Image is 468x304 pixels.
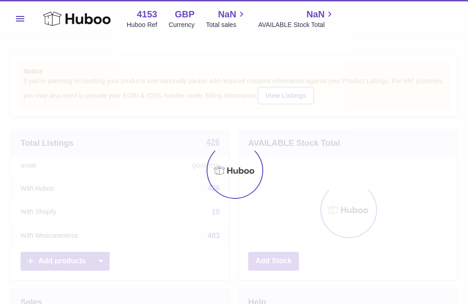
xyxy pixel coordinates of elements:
[258,21,335,29] span: AVAILABLE Stock Total
[306,8,324,21] span: NaN
[127,21,157,29] div: Huboo Ref
[137,8,157,21] strong: 4153
[206,8,247,29] a: NaN Total sales
[175,8,194,21] strong: GBP
[169,21,195,29] div: Currency
[258,8,335,29] a: NaN AVAILABLE Stock Total
[206,21,247,29] span: Total sales
[218,8,236,21] span: NaN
